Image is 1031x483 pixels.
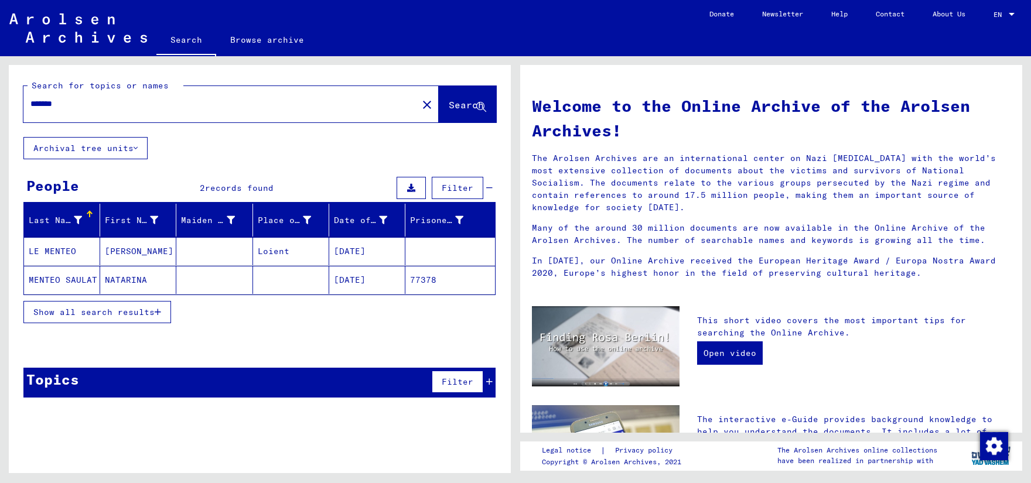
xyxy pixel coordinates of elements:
[532,306,680,386] img: video.jpg
[205,183,274,193] span: records found
[449,99,484,111] span: Search
[32,80,169,91] mat-label: Search for topics or names
[410,214,463,227] div: Prisoner #
[980,432,1008,460] img: Change consent
[258,211,329,229] div: Place of Birth
[542,444,687,457] div: |
[697,341,763,365] a: Open video
[105,214,158,227] div: First Name
[432,371,483,393] button: Filter
[253,237,329,265] mat-cell: Loient
[420,98,434,112] mat-icon: close
[334,214,387,227] div: Date of Birth
[216,26,318,54] a: Browse archive
[24,237,100,265] mat-cell: LE MENTEO
[415,93,439,116] button: Clear
[532,94,1010,143] h1: Welcome to the Online Archive of the Arolsen Archives!
[26,175,79,196] div: People
[777,445,937,455] p: The Arolsen Archives online collections
[258,214,311,227] div: Place of Birth
[181,214,234,227] div: Maiden Name
[697,314,1010,339] p: This short video covers the most important tips for searching the Online Archive.
[329,204,405,237] mat-header-cell: Date of Birth
[100,266,176,294] mat-cell: NATARINA
[410,211,481,229] div: Prisoner #
[23,137,148,159] button: Archival tree units
[100,237,176,265] mat-cell: [PERSON_NAME]
[181,211,252,229] div: Maiden Name
[9,13,147,43] img: Arolsen_neg.svg
[329,237,405,265] mat-cell: [DATE]
[439,86,496,122] button: Search
[156,26,216,56] a: Search
[969,441,1013,470] img: yv_logo.png
[442,183,473,193] span: Filter
[23,301,171,323] button: Show all search results
[442,376,473,387] span: Filter
[29,211,100,229] div: Last Name
[994,11,1006,19] span: EN
[329,266,405,294] mat-cell: [DATE]
[405,204,495,237] mat-header-cell: Prisoner #
[200,183,205,193] span: 2
[100,204,176,237] mat-header-cell: First Name
[405,266,495,294] mat-cell: 77378
[532,255,1010,279] p: In [DATE], our Online Archive received the European Heritage Award / Europa Nostra Award 2020, Eu...
[24,266,100,294] mat-cell: MENTEO SAULAT
[697,413,1010,463] p: The interactive e-Guide provides background knowledge to help you understand the documents. It in...
[606,444,687,457] a: Privacy policy
[29,214,82,227] div: Last Name
[33,307,155,317] span: Show all search results
[532,222,1010,246] p: Many of the around 30 million documents are now available in the Online Archive of the Arolsen Ar...
[532,152,1010,214] p: The Arolsen Archives are an international center on Nazi [MEDICAL_DATA] with the world’s most ext...
[979,431,1008,460] div: Change consent
[777,455,937,466] p: have been realized in partnership with
[542,444,600,457] a: Legal notice
[24,204,100,237] mat-header-cell: Last Name
[105,211,176,229] div: First Name
[26,369,79,390] div: Topics
[334,211,405,229] div: Date of Birth
[176,204,252,237] mat-header-cell: Maiden Name
[253,204,329,237] mat-header-cell: Place of Birth
[542,457,687,467] p: Copyright © Arolsen Archives, 2021
[432,177,483,199] button: Filter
